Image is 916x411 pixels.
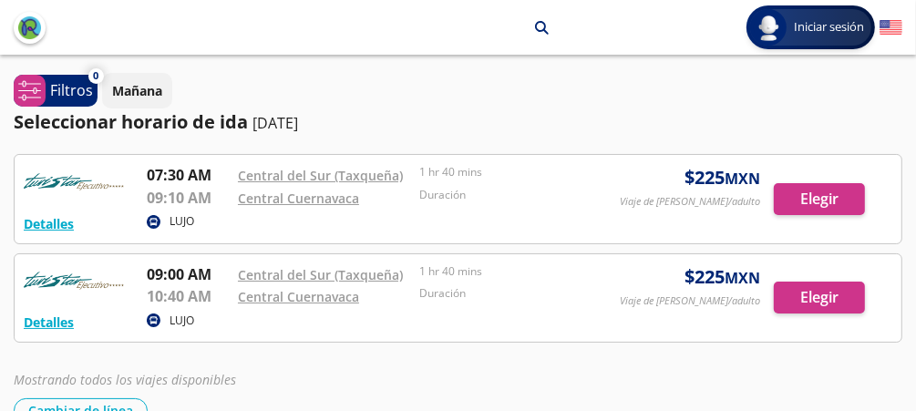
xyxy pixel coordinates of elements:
[170,213,194,230] p: LUJO
[238,288,359,305] a: Central Cuernavaca
[94,68,99,84] span: 0
[238,167,403,184] a: Central del Sur (Taxqueña)
[14,12,46,44] button: back
[102,73,172,108] button: Mañana
[787,18,871,36] span: Iniciar sesión
[240,18,369,37] p: [GEOGRAPHIC_DATA]
[50,79,93,101] p: Filtros
[238,266,403,283] a: Central del Sur (Taxqueña)
[24,214,74,233] button: Detalles
[14,75,98,107] button: 0Filtros
[392,18,521,37] p: [GEOGRAPHIC_DATA]
[880,16,902,39] button: English
[14,108,248,136] p: Seleccionar horario de ida
[14,371,236,388] em: Mostrando todos los viajes disponibles
[170,313,194,329] p: LUJO
[24,313,74,332] button: Detalles
[238,190,359,207] a: Central Cuernavaca
[112,81,162,100] p: Mañana
[252,112,298,134] p: [DATE]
